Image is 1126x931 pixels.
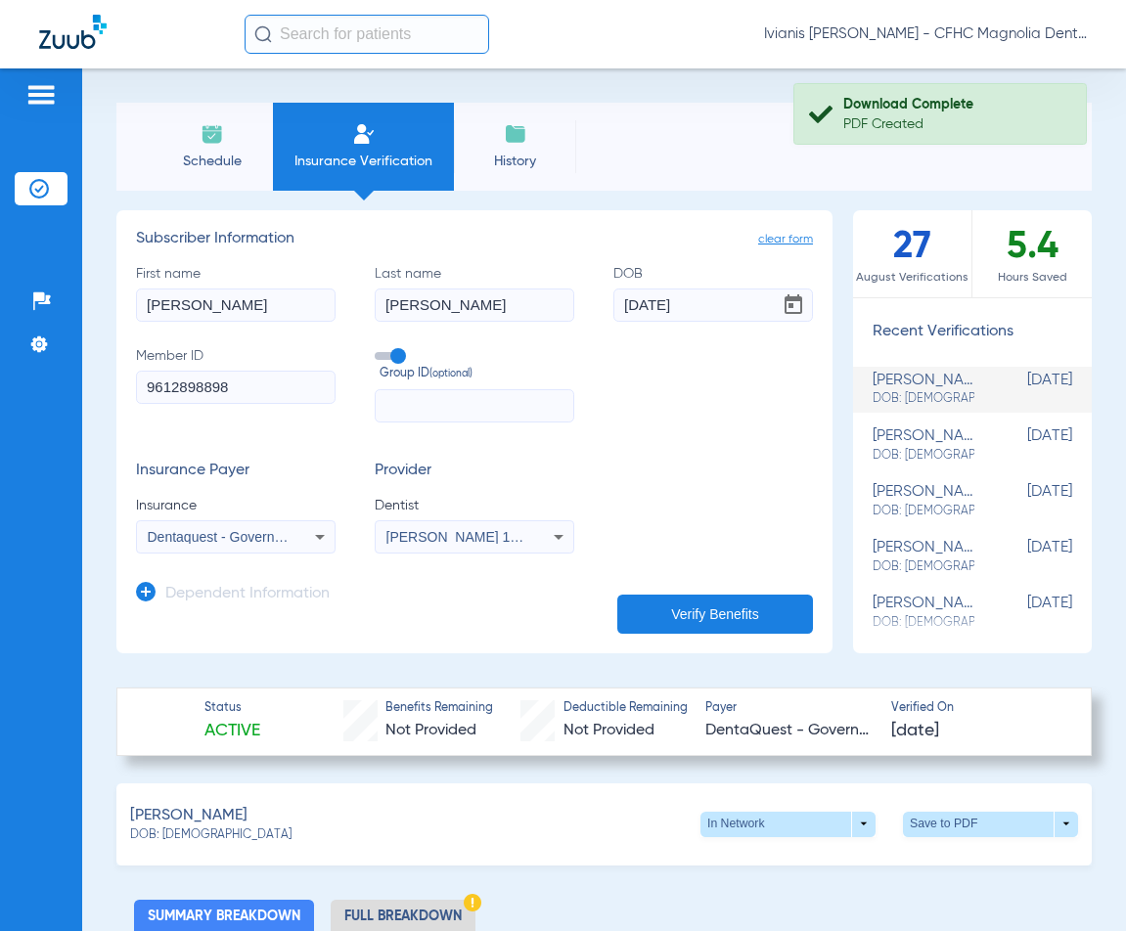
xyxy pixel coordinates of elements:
[613,264,813,322] label: DOB
[853,323,1092,342] h3: Recent Verifications
[165,152,258,171] span: Schedule
[385,723,476,738] span: Not Provided
[375,462,574,481] h3: Provider
[873,483,974,519] div: [PERSON_NAME]
[873,539,974,575] div: [PERSON_NAME]
[974,372,1072,408] span: [DATE]
[617,595,813,634] button: Verify Benefits
[774,286,813,325] button: Open calendar
[873,595,974,631] div: [PERSON_NAME]
[563,700,688,718] span: Deductible Remaining
[563,723,654,738] span: Not Provided
[974,427,1072,464] span: [DATE]
[873,503,974,520] span: DOB: [DEMOGRAPHIC_DATA]
[386,529,579,545] span: [PERSON_NAME] 1851607766
[873,447,974,465] span: DOB: [DEMOGRAPHIC_DATA]
[148,529,305,545] span: Dentaquest - Government
[136,496,336,515] span: Insurance
[136,462,336,481] h3: Insurance Payer
[136,264,336,322] label: First name
[204,700,260,718] span: Status
[613,288,813,322] input: DOBOpen calendar
[375,496,574,515] span: Dentist
[972,210,1092,297] div: 5.4
[469,152,562,171] span: History
[974,539,1072,575] span: [DATE]
[375,264,574,322] label: Last name
[974,483,1072,519] span: [DATE]
[429,366,473,383] small: (optional)
[873,427,974,464] div: [PERSON_NAME]
[380,366,574,383] span: Group ID
[843,114,1069,134] div: PDF Created
[375,288,574,322] input: Last name
[464,894,481,911] img: Hazard
[843,95,1069,114] div: Download Complete
[974,595,1072,631] span: [DATE]
[254,25,272,43] img: Search Icon
[873,390,974,408] span: DOB: [DEMOGRAPHIC_DATA]
[136,371,336,404] input: Member ID
[39,15,107,49] img: Zuub Logo
[136,288,336,322] input: First name
[504,122,527,146] img: History
[245,15,489,54] input: Search for patients
[705,719,874,743] span: DentaQuest - Government
[758,230,813,249] span: clear form
[288,152,439,171] span: Insurance Verification
[903,812,1078,837] button: Save to PDF
[891,700,1059,718] span: Verified On
[853,210,972,297] div: 27
[700,812,876,837] button: In Network
[130,804,248,828] span: [PERSON_NAME]
[385,700,493,718] span: Benefits Remaining
[136,230,813,249] h3: Subscriber Information
[136,346,336,422] label: Member ID
[705,700,874,718] span: Payer
[165,585,330,604] h3: Dependent Information
[891,719,939,743] span: [DATE]
[130,827,292,845] span: DOB: [DEMOGRAPHIC_DATA]
[352,122,376,146] img: Manual Insurance Verification
[764,24,1087,44] span: Ivianis [PERSON_NAME] - CFHC Magnolia Dental
[1028,837,1126,931] iframe: Chat Widget
[853,268,971,288] span: August Verifications
[204,719,260,743] span: Active
[25,83,57,107] img: hamburger-icon
[873,372,974,408] div: [PERSON_NAME]
[972,268,1092,288] span: Hours Saved
[873,558,974,576] span: DOB: [DEMOGRAPHIC_DATA]
[201,122,224,146] img: Schedule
